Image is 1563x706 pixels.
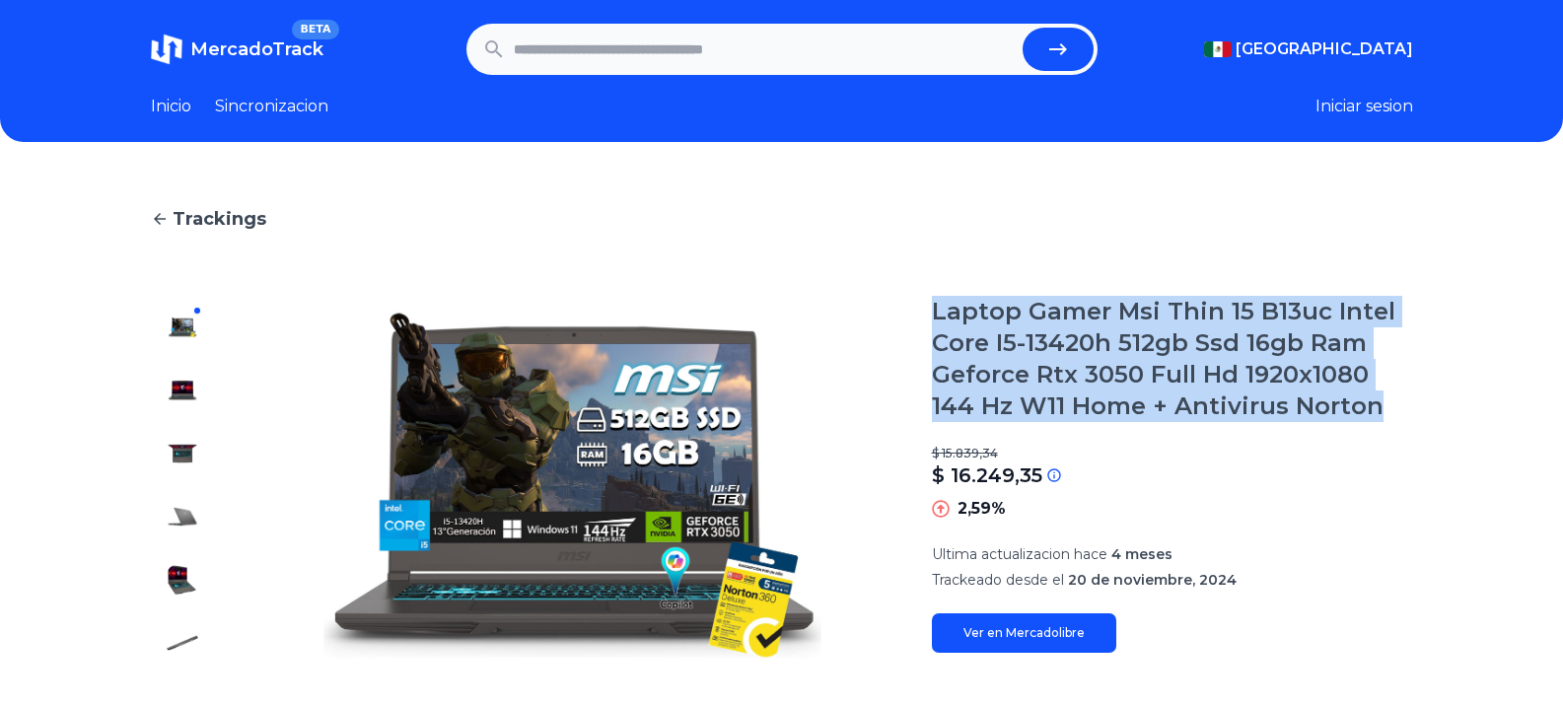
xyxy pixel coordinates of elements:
img: Laptop Gamer Msi Thin 15 B13uc Intel Core I5-13420h 512gb Ssd 16gb Ram Geforce Rtx 3050 Full Hd 1... [167,564,198,596]
img: MercadoTrack [151,34,182,65]
span: MercadoTrack [190,38,323,60]
a: Inicio [151,95,191,118]
span: 4 meses [1111,545,1172,563]
span: Ultima actualizacion hace [932,545,1107,563]
img: Laptop Gamer Msi Thin 15 B13uc Intel Core I5-13420h 512gb Ssd 16gb Ram Geforce Rtx 3050 Full Hd 1... [167,501,198,532]
img: Laptop Gamer Msi Thin 15 B13uc Intel Core I5-13420h 512gb Ssd 16gb Ram Geforce Rtx 3050 Full Hd 1... [167,627,198,659]
span: 20 de noviembre, 2024 [1068,571,1237,589]
button: Iniciar sesion [1315,95,1413,118]
a: Ver en Mercadolibre [932,613,1116,653]
span: Trackeado desde el [932,571,1064,589]
img: Mexico [1204,41,1232,57]
p: 2,59% [958,497,1006,521]
a: Trackings [151,205,1413,233]
a: MercadoTrackBETA [151,34,323,65]
img: Laptop Gamer Msi Thin 15 B13uc Intel Core I5-13420h 512gb Ssd 16gb Ram Geforce Rtx 3050 Full Hd 1... [167,312,198,343]
p: $ 15.839,34 [932,446,1413,461]
span: BETA [292,20,338,39]
img: Laptop Gamer Msi Thin 15 B13uc Intel Core I5-13420h 512gb Ssd 16gb Ram Geforce Rtx 3050 Full Hd 1... [167,375,198,406]
span: Trackings [173,205,266,233]
img: Laptop Gamer Msi Thin 15 B13uc Intel Core I5-13420h 512gb Ssd 16gb Ram Geforce Rtx 3050 Full Hd 1... [167,438,198,469]
p: $ 16.249,35 [932,461,1042,489]
a: Sincronizacion [215,95,328,118]
h1: Laptop Gamer Msi Thin 15 B13uc Intel Core I5-13420h 512gb Ssd 16gb Ram Geforce Rtx 3050 Full Hd 1... [932,296,1413,422]
button: [GEOGRAPHIC_DATA] [1204,37,1413,61]
img: Laptop Gamer Msi Thin 15 B13uc Intel Core I5-13420h 512gb Ssd 16gb Ram Geforce Rtx 3050 Full Hd 1... [253,296,892,674]
span: [GEOGRAPHIC_DATA] [1236,37,1413,61]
